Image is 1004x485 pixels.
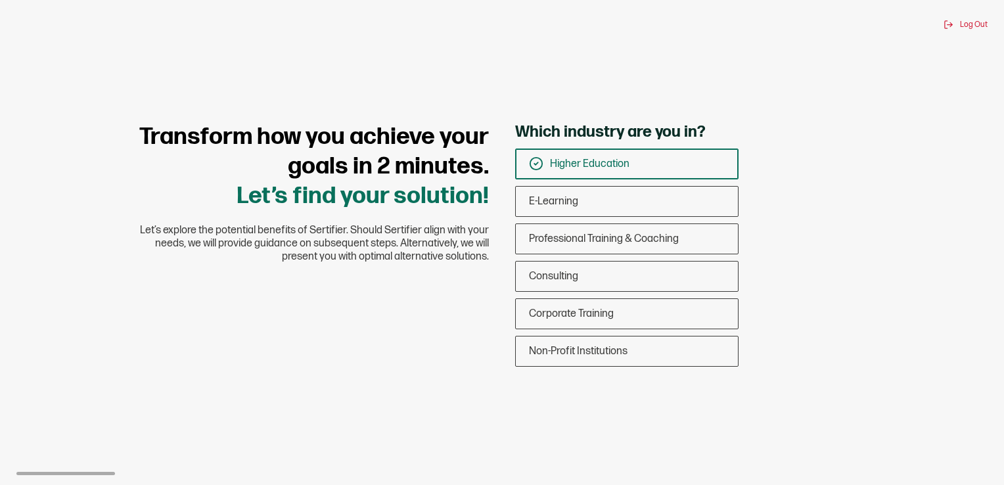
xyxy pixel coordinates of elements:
iframe: Chat Widget [938,422,1004,485]
span: Corporate Training [529,308,614,320]
span: Consulting [529,270,578,283]
span: Transform how you achieve your goals in 2 minutes. [139,123,489,181]
span: E-Learning [529,195,578,208]
span: Non-Profit Institutions [529,345,627,358]
span: Professional Training & Coaching [529,233,679,245]
span: Which industry are you in? [515,122,706,142]
span: Higher Education [550,158,629,170]
h1: Let’s find your solution! [121,122,489,211]
span: Let’s explore the potential benefits of Sertifier. Should Sertifier align with your needs, we wil... [121,224,489,264]
span: Log Out [960,20,988,30]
